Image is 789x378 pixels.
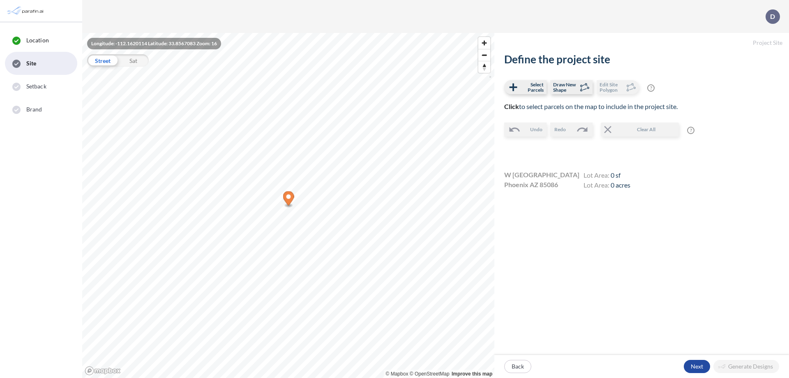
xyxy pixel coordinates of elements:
button: Redo [550,123,593,137]
h2: Define the project site [504,53,779,66]
img: Parafin [6,3,46,19]
canvas: Map [82,33,494,378]
span: Redo [554,126,566,133]
span: Site [26,59,36,67]
span: Draw New Shape [553,82,577,93]
span: 0 acres [611,181,630,189]
span: Clear All [614,126,678,133]
div: Map marker [283,191,294,208]
h5: Project Site [494,33,789,53]
span: Setback [26,82,46,90]
span: 0 sf [611,171,621,179]
h4: Lot Area: [584,181,630,191]
button: Back [504,360,531,373]
button: Clear All [601,123,679,137]
span: Select Parcels [519,82,544,93]
a: OpenStreetMap [410,371,450,377]
a: Mapbox [386,371,408,377]
span: W [GEOGRAPHIC_DATA] [504,170,579,180]
div: Sat [118,54,149,67]
p: Back [512,362,524,371]
span: Undo [530,126,542,133]
button: Reset bearing to north [478,61,490,73]
button: Undo [504,123,547,137]
span: to select parcels on the map to include in the project site. [504,102,678,110]
div: Longitude: -112.1620114 Latitude: 33.8567083 Zoom: 16 [87,38,221,49]
span: ? [647,84,655,92]
span: Phoenix AZ 85086 [504,180,558,190]
a: Mapbox homepage [85,366,121,376]
b: Click [504,102,519,110]
button: Zoom out [478,49,490,61]
div: Street [87,54,118,67]
span: ? [687,127,694,134]
span: Edit Site Polygon [600,82,624,93]
span: Location [26,36,49,44]
a: Improve this map [452,371,492,377]
p: Next [691,362,703,371]
p: D [770,13,775,20]
span: Brand [26,105,42,114]
h4: Lot Area: [584,171,630,181]
button: Next [684,360,710,373]
button: Zoom in [478,37,490,49]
